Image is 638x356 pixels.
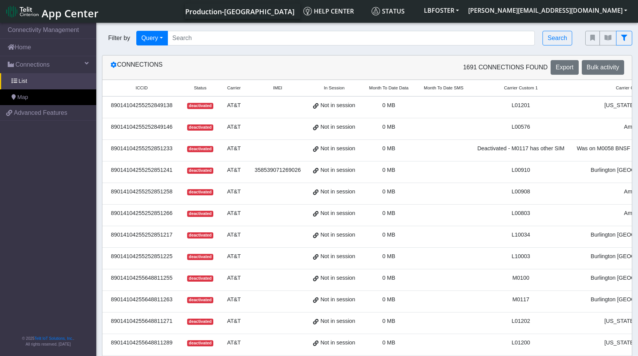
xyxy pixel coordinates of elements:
[224,252,244,261] div: AT&T
[187,319,213,325] span: deactivated
[382,167,395,173] span: 0 MB
[187,297,213,303] span: deactivated
[187,103,213,109] span: deactivated
[382,339,395,346] span: 0 MB
[107,188,176,196] div: 89014104255252851258
[187,340,213,346] span: deactivated
[320,144,355,153] span: Not in session
[107,231,176,239] div: 89014104255252851217
[107,274,176,282] div: 89014104255648811255
[372,7,380,15] img: status.svg
[320,317,355,326] span: Not in session
[185,7,295,16] span: Production-[GEOGRAPHIC_DATA]
[224,274,244,282] div: AT&T
[107,166,176,175] div: 89014104255252851241
[320,101,355,110] span: Not in session
[187,124,213,131] span: deactivated
[476,252,566,261] div: L10003
[463,63,548,72] span: 1691 Connections found
[107,252,176,261] div: 89014104255252851225
[107,209,176,218] div: 89014104255252851266
[551,60,578,75] button: Export
[42,6,99,20] span: App Center
[464,3,632,17] button: [PERSON_NAME][EMAIL_ADDRESS][DOMAIN_NAME]
[368,3,419,19] a: Status
[224,296,244,304] div: AT&T
[476,296,566,304] div: M0117
[224,144,244,153] div: AT&T
[107,296,176,304] div: 89014104255648811263
[582,60,624,75] button: Bulk activity
[107,317,176,326] div: 89014104255648811271
[382,102,395,108] span: 0 MB
[107,144,176,153] div: 89014104255252851233
[104,60,367,75] div: Connections
[187,232,213,238] span: deactivated
[320,274,355,282] span: Not in session
[187,146,213,152] span: deactivated
[324,85,345,91] span: In Session
[35,336,73,341] a: Telit IoT Solutions, Inc.
[320,123,355,131] span: Not in session
[194,85,207,91] span: Status
[543,31,572,45] button: Search
[185,3,294,19] a: Your current platform instance
[187,168,213,174] span: deactivated
[320,209,355,218] span: Not in session
[187,189,213,195] span: deactivated
[273,85,282,91] span: IMEI
[6,3,97,20] a: App Center
[476,188,566,196] div: L00908
[224,188,244,196] div: AT&T
[320,339,355,347] span: Not in session
[372,7,405,15] span: Status
[187,254,213,260] span: deactivated
[476,317,566,326] div: L01202
[382,318,395,324] span: 0 MB
[369,85,409,91] span: Month To Date Data
[102,34,136,43] span: Filter by
[227,85,241,91] span: Carrier
[6,5,39,18] img: logo-telit-cinterion-gw-new.png
[476,209,566,218] div: L00803
[224,231,244,239] div: AT&T
[587,64,619,71] span: Bulk activity
[224,101,244,110] div: AT&T
[224,339,244,347] div: AT&T
[382,296,395,302] span: 0 MB
[224,317,244,326] div: AT&T
[585,31,632,45] div: fitlers menu
[224,166,244,175] div: AT&T
[320,188,355,196] span: Not in session
[556,64,573,71] span: Export
[476,339,566,347] div: L01200
[382,275,395,281] span: 0 MB
[382,232,395,238] span: 0 MB
[303,7,354,15] span: Help center
[382,210,395,216] span: 0 MB
[382,124,395,130] span: 0 MB
[476,123,566,131] div: L00576
[320,252,355,261] span: Not in session
[136,31,168,45] button: Query
[476,274,566,282] div: M0100
[320,296,355,304] span: Not in session
[167,31,535,45] input: Search...
[476,144,566,153] div: Deactivated - M0117 has other SIM
[17,93,28,102] span: Map
[107,123,176,131] div: 89014104255252849146
[504,85,538,91] span: Carrier Custom 1
[224,209,244,218] div: AT&T
[320,166,355,175] span: Not in session
[300,3,368,19] a: Help center
[14,108,67,118] span: Advanced Features
[187,275,213,282] span: deactivated
[424,85,464,91] span: Month To Date SMS
[18,77,27,86] span: List
[107,101,176,110] div: 89014104255252849138
[320,231,355,239] span: Not in session
[15,60,50,69] span: Connections
[476,166,566,175] div: L00910
[382,188,395,195] span: 0 MB
[253,166,302,175] div: 358539071269026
